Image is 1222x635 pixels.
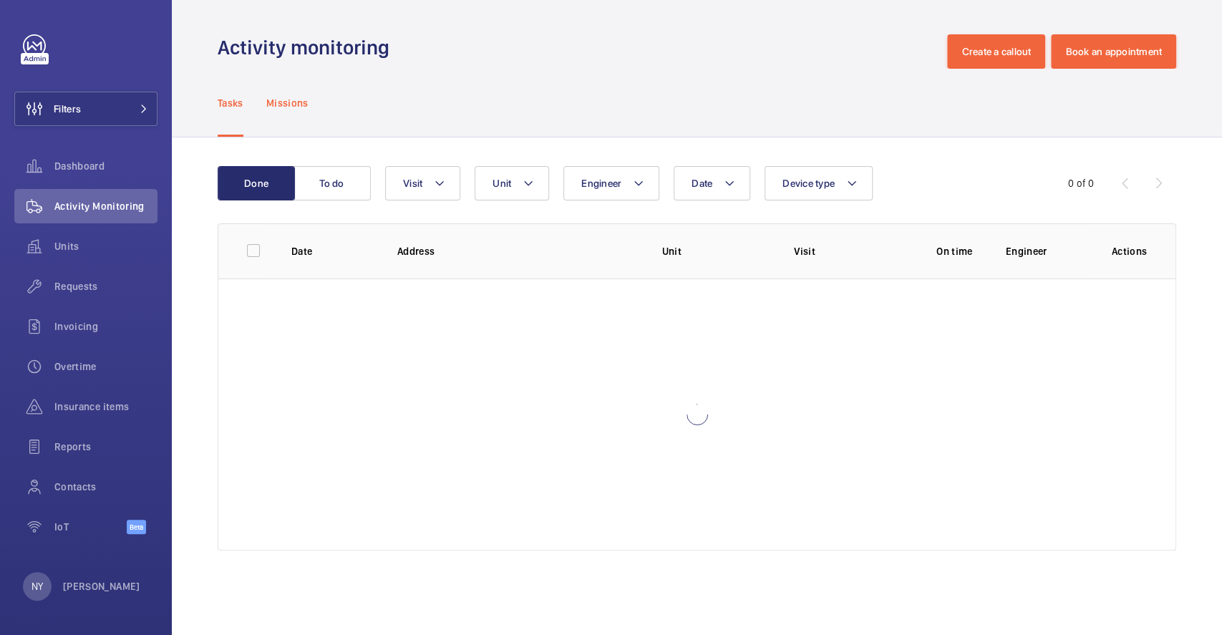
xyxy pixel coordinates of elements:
span: Activity Monitoring [54,199,157,213]
span: Visit [403,178,422,189]
span: Date [692,178,712,189]
p: On time [926,244,983,258]
span: Requests [54,279,157,294]
button: Visit [385,166,460,200]
span: Units [54,239,157,253]
button: Filters [14,92,157,126]
span: Device type [782,178,835,189]
span: IoT [54,520,127,534]
p: Unit [661,244,771,258]
button: To do [294,166,371,200]
span: Filters [54,102,81,116]
span: Contacts [54,480,157,494]
p: Actions [1112,244,1147,258]
button: Create a callout [947,34,1045,69]
span: Engineer [581,178,621,189]
button: Engineer [563,166,659,200]
span: Overtime [54,359,157,374]
button: Book an appointment [1051,34,1176,69]
p: Date [291,244,374,258]
span: Invoicing [54,319,157,334]
p: [PERSON_NAME] [63,579,140,593]
span: Beta [127,520,146,534]
button: Done [218,166,295,200]
h1: Activity monitoring [218,34,398,61]
button: Unit [475,166,549,200]
p: Tasks [218,96,243,110]
button: Device type [765,166,873,200]
div: 0 of 0 [1068,176,1094,190]
p: Missions [266,96,309,110]
p: Visit [794,244,903,258]
span: Reports [54,440,157,454]
p: Engineer [1006,244,1089,258]
span: Insurance items [54,399,157,414]
p: NY [31,579,43,593]
p: Address [397,244,639,258]
button: Date [674,166,750,200]
span: Unit [493,178,511,189]
span: Dashboard [54,159,157,173]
